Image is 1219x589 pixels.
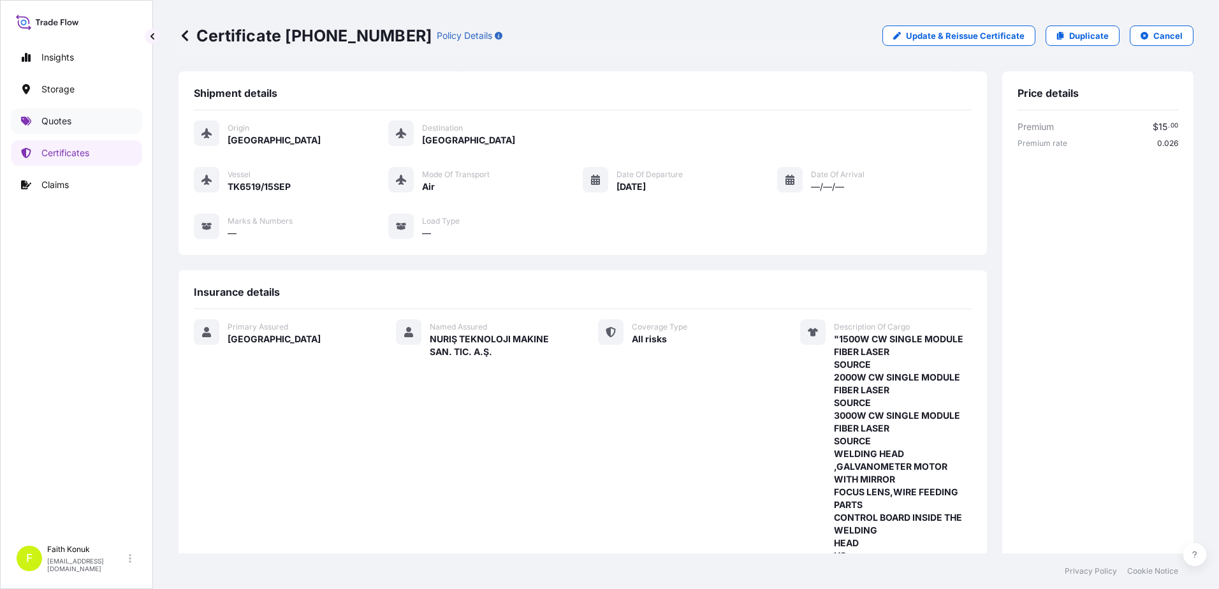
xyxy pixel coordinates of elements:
span: 15 [1158,122,1167,131]
span: 00 [1171,124,1178,128]
a: Insights [11,45,142,70]
span: Date of Arrival [811,170,865,180]
span: Shipment details [194,87,277,99]
span: Premium [1018,120,1054,133]
span: Description Of Cargo [834,322,910,332]
span: — [228,227,237,240]
span: Load Type [422,216,460,226]
span: TK6519/15SEP [228,180,291,193]
span: Marks & Numbers [228,216,293,226]
span: 0.026 [1157,138,1178,149]
span: Destination [422,123,463,133]
span: [GEOGRAPHIC_DATA] [422,134,515,147]
span: . [1168,124,1170,128]
a: Cookie Notice [1127,566,1178,576]
span: Origin [228,123,249,133]
span: $ [1153,122,1158,131]
span: Air [422,180,435,193]
a: Quotes [11,108,142,134]
span: All risks [632,333,667,345]
a: Certificates [11,140,142,166]
p: Insights [41,51,74,64]
span: Primary Assured [228,322,288,332]
p: Certificates [41,147,89,159]
p: Policy Details [437,29,492,42]
a: Duplicate [1046,25,1120,46]
p: [EMAIL_ADDRESS][DOMAIN_NAME] [47,557,126,572]
p: Storage [41,83,75,96]
p: Cancel [1153,29,1183,42]
span: Named Assured [430,322,487,332]
span: [DATE] [617,180,646,193]
span: Vessel [228,170,251,180]
span: F [26,552,33,565]
a: Claims [11,172,142,198]
a: Privacy Policy [1065,566,1117,576]
p: Update & Reissue Certificate [906,29,1025,42]
button: Cancel [1130,25,1193,46]
a: Storage [11,76,142,102]
p: Claims [41,178,69,191]
p: Certificate [PHONE_NUMBER] [179,25,432,46]
span: [GEOGRAPHIC_DATA] [228,134,321,147]
span: Insurance details [194,286,280,298]
p: Faith Konuk [47,544,126,555]
span: —/—/— [811,180,844,193]
span: Mode of Transport [422,170,490,180]
p: Duplicate [1069,29,1109,42]
p: Quotes [41,115,71,127]
span: Coverage Type [632,322,687,332]
span: NURIŞ TEKNOLOJI MAKINE SAN. TIC. A.Ş. [430,333,567,358]
a: Update & Reissue Certificate [882,25,1035,46]
span: Premium rate [1018,138,1067,149]
span: — [422,227,431,240]
span: Date of Departure [617,170,683,180]
span: [GEOGRAPHIC_DATA] [228,333,321,345]
span: Price details [1018,87,1079,99]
